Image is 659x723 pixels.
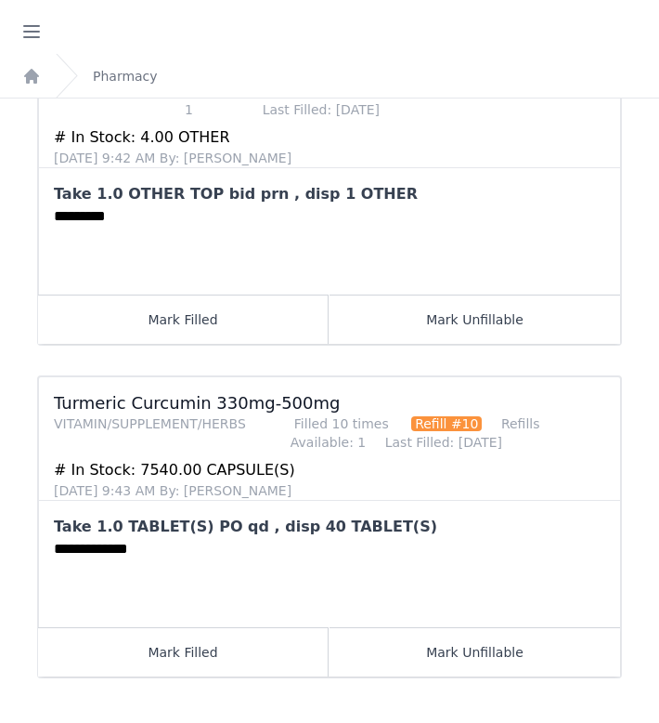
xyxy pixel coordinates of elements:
[185,82,226,119] div: DERM 1
[291,416,393,431] span: Filled 10 times
[54,414,246,452] div: VITAMIN/SUPPLEMENT/HERBS
[385,435,502,450] span: Last Filled: [DATE]
[38,627,329,677] button: Mark Filled
[54,516,437,538] div: Take 1.0 TABLET(S) PO qd , disp 40 TABLET(S)
[411,416,482,431] span: Refill #10
[54,392,605,452] h3: Turmeric Curcumin 330mg-500mg
[329,627,620,677] button: Mark Unfillable
[54,183,418,205] div: Take 1.0 OTHER TOP bid prn , disp 1 OTHER
[54,149,291,167] div: [DATE] 9:42 AM By: [PERSON_NAME]
[54,126,291,149] div: # In Stock: 4.00 OTHER
[54,481,295,500] div: [DATE] 9:43 AM By: [PERSON_NAME]
[329,295,620,344] button: Mark Unfillable
[54,459,295,481] div: # In Stock: 7540.00 CAPSULE(S)
[263,102,380,117] span: Last Filled: [DATE]
[93,67,158,85] a: Pharmacy
[38,295,329,344] button: Mark Filled
[54,82,162,119] div: [MEDICAL_DATA]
